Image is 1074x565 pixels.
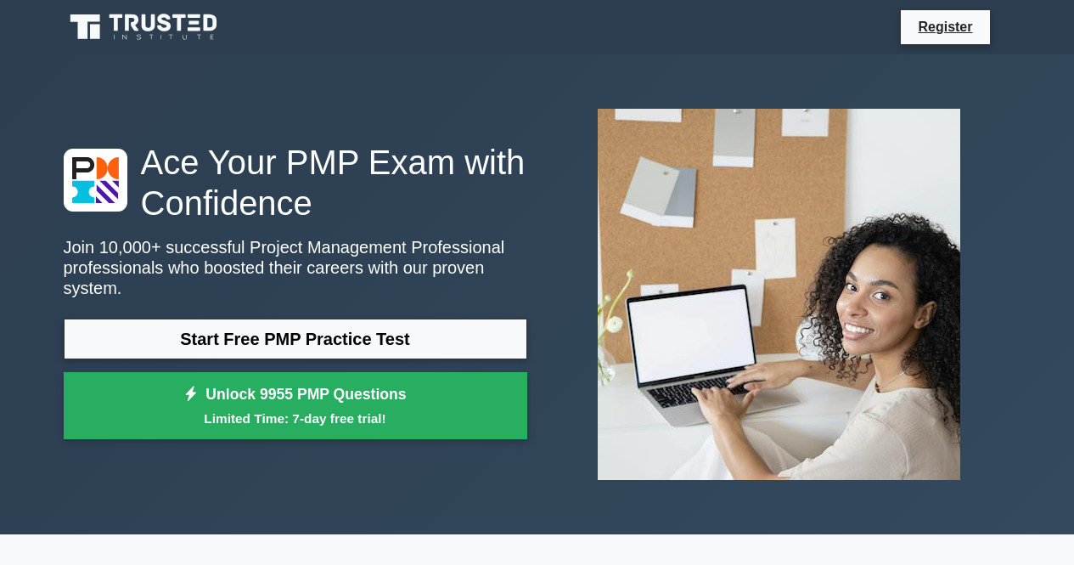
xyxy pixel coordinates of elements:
[64,319,527,359] a: Start Free PMP Practice Test
[64,142,527,223] h1: Ace Your PMP Exam with Confidence
[85,409,506,428] small: Limited Time: 7-day free trial!
[64,237,527,298] p: Join 10,000+ successful Project Management Professional professionals who boosted their careers w...
[64,372,527,440] a: Unlock 9955 PMP QuestionsLimited Time: 7-day free trial!
[908,16,982,37] a: Register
